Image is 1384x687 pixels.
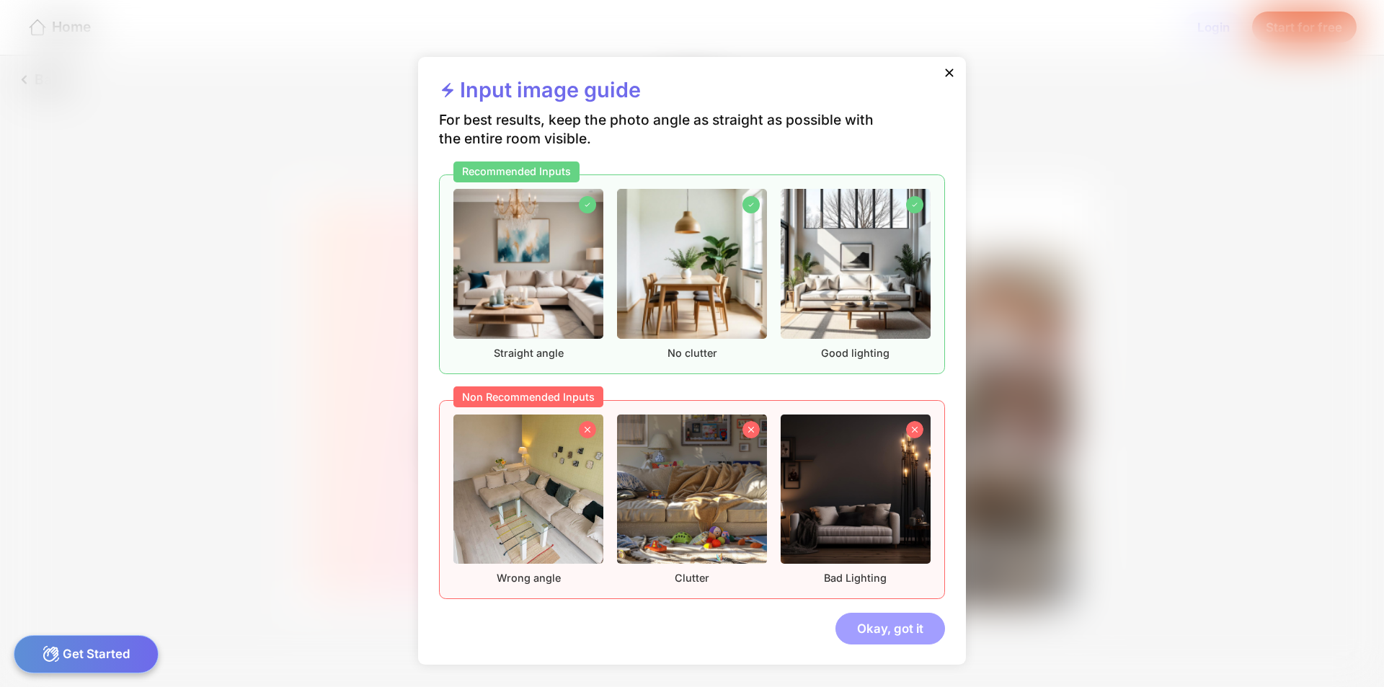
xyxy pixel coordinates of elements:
div: Straight angle [453,189,603,359]
img: nonrecommendedImageFurnished3.png [781,415,931,564]
img: recommendedImageFurnished1.png [453,189,603,339]
img: nonrecommendedImageFurnished2.png [617,415,767,564]
div: Good lighting [781,189,931,359]
div: No clutter [617,189,767,359]
div: Input image guide [439,77,641,110]
div: Get Started [14,635,159,673]
img: recommendedImageFurnished3.png [781,189,931,339]
div: Wrong angle [453,415,603,585]
div: Non Recommended Inputs [453,386,603,407]
img: recommendedImageFurnished2.png [617,189,767,339]
img: nonrecommendedImageFurnished1.png [453,415,603,564]
div: Recommended Inputs [453,161,580,182]
div: For best results, keep the photo angle as straight as possible with the entire room visible. [439,110,890,174]
div: Bad Lighting [781,415,931,585]
div: Clutter [617,415,767,585]
div: Okay, got it [835,613,945,644]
